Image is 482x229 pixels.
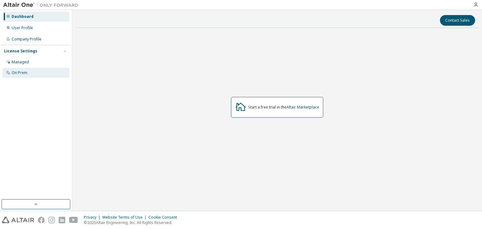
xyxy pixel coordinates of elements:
[12,60,29,65] div: Managed
[84,215,102,220] div: Privacy
[84,220,181,225] p: © 2025 Altair Engineering, Inc. All Rights Reserved.
[4,49,37,54] div: License Settings
[59,217,65,223] img: linkedin.svg
[12,70,27,75] div: On Prem
[287,104,319,110] a: Altair Marketplace
[248,105,319,110] div: Start a free trial in the
[38,217,45,223] img: facebook.svg
[48,217,55,223] img: instagram.svg
[148,215,181,220] div: Cookie Consent
[12,25,33,30] div: User Profile
[102,215,148,220] div: Website Terms of Use
[2,217,34,223] img: altair_logo.svg
[3,2,82,8] img: Altair One
[12,37,41,42] div: Company Profile
[12,14,34,19] div: Dashboard
[69,217,78,223] img: youtube.svg
[440,15,475,26] button: Contact Sales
